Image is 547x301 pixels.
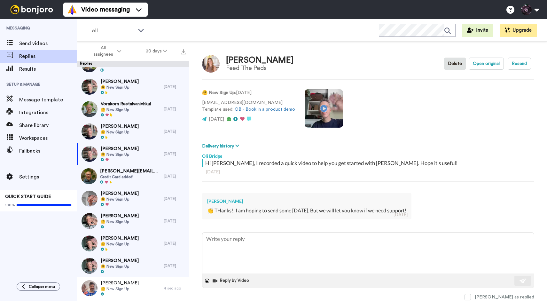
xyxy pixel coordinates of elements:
div: [DATE] [164,107,186,112]
span: Fallbacks [19,147,77,155]
span: 🤗 New Sign Up [101,152,139,157]
span: [PERSON_NAME] [101,257,139,264]
img: Image of Hallie Bulkin [202,55,220,73]
div: [DATE] [164,218,186,224]
a: [PERSON_NAME]🤗 New Sign Up4 sec ago [77,277,189,299]
img: 5ca9e2c7-4c05-4a82-9f85-54e3d187bfe2-thumb.jpg [82,123,98,139]
a: [PERSON_NAME][EMAIL_ADDRESS][DOMAIN_NAME]Credit Card added![DATE] [77,165,189,187]
span: [PERSON_NAME] [101,78,139,85]
button: Export all results that match these filters now. [179,46,188,56]
button: Delete [444,58,466,70]
span: Replies [19,52,77,60]
p: : [DATE] [202,90,295,96]
a: [PERSON_NAME]🤗 New Sign Up[DATE] [77,187,189,210]
img: 605b730f-86d2-4b1c-ad08-0fdc43cc8c10-thumb.jpg [82,213,98,229]
span: Message template [19,96,77,104]
img: export.svg [181,49,186,54]
div: [PERSON_NAME] [207,198,406,204]
div: Oli Bridge [202,150,534,159]
img: 0f53e3be-fb35-4fb8-803a-95d38840c2ca-thumb.jpg [82,280,98,296]
span: [DATE] [209,117,224,122]
button: Delivery history [202,143,241,150]
img: 587bb185-235c-4b5b-8672-f5e82b8e3d41-thumb.jpg [82,235,98,251]
span: Integrations [19,109,77,116]
img: 6a42e8aa-c9a8-4302-90c1-d0547754cef2-thumb.jpg [82,191,98,207]
span: [PERSON_NAME] [101,235,139,242]
button: 30 days [134,45,179,57]
button: Open original [469,58,504,70]
span: QUICK START GUIDE [5,194,51,199]
a: OB - Book in a product demo [235,107,295,112]
button: Invite [462,24,493,37]
button: All assignees [78,42,134,60]
a: [PERSON_NAME]🤗 New Sign Up[DATE] [77,143,189,165]
img: 3d9aadb5-ec8d-4a16-bcd2-45614f6a49a5-thumb.jpg [82,79,98,95]
span: All [92,27,135,35]
div: [DATE] [206,169,530,175]
span: [PERSON_NAME] [101,213,139,219]
div: [PERSON_NAME] [226,56,294,65]
img: vm-color.svg [67,4,77,15]
button: Reply by Video [212,276,251,286]
span: Settings [19,173,77,181]
span: Results [19,65,77,73]
span: 100% [5,202,15,208]
span: 🤗 New Sign Up [101,219,139,224]
a: [PERSON_NAME]🤗 New Sign Up[DATE] [77,120,189,143]
button: Upgrade [500,24,537,37]
span: Collapse menu [29,284,55,289]
span: [PERSON_NAME][EMAIL_ADDRESS][DOMAIN_NAME] [100,168,160,174]
div: 4 sec ago [164,286,186,291]
a: Vorakorn Ruetaivanichkul🤗 New Sign Up[DATE] [77,98,189,120]
div: Hi [PERSON_NAME], I recorded a quick video to help you get started with [PERSON_NAME]. Hope it's ... [205,159,533,167]
span: 🤗 New Sign Up [101,107,151,112]
a: [PERSON_NAME]🤗 New Sign Up[DATE] [77,75,189,98]
div: [PERSON_NAME] as replied [475,294,534,300]
span: [PERSON_NAME] [101,280,139,286]
span: 🤗 New Sign Up [101,130,139,135]
img: ac519f94-ef5f-4835-b5e1-51563c9d4347-thumb.jpg [81,168,97,184]
strong: 🤗 New Sign Up [202,91,235,95]
div: [DATE] [164,84,186,89]
div: [DATE] [164,196,186,201]
span: Workspaces [19,134,77,142]
img: bj-logo-header-white.svg [8,5,56,14]
span: [PERSON_NAME] [101,123,139,130]
span: [PERSON_NAME] [101,190,139,197]
span: 🤗 New Sign Up [101,242,139,247]
span: Vorakorn Ruetaivanichkul [101,101,151,107]
div: [DATE] [164,241,186,246]
div: [DATE] [164,174,186,179]
span: 🤗 New Sign Up [101,286,139,291]
img: send-white.svg [520,278,527,283]
a: [PERSON_NAME]🤗 New Sign Up[DATE] [77,232,189,255]
button: Resend [508,58,531,70]
span: 🤗 New Sign Up [101,197,139,202]
img: f10ed394-d962-4f26-9dbc-02d848830d77-thumb.jpg [82,258,98,274]
div: [DATE] [164,129,186,134]
span: Share library [19,122,77,129]
img: f33cda64-340f-4753-b3ac-5768991b72f7-thumb.jpg [82,101,98,117]
img: db8ce8f7-37e6-45f1-b482-8a4a7fdb2a22-thumb.jpg [82,146,98,162]
a: [PERSON_NAME]🤗 New Sign Up[DATE] [77,210,189,232]
span: All assignees [90,45,116,58]
div: [DATE] [164,263,186,268]
div: Replies [77,61,189,67]
span: Credit Card added! [100,174,160,179]
div: [DATE] [164,151,186,156]
span: Video messaging [81,5,130,14]
span: 🤗 New Sign Up [101,85,139,90]
div: 👏 THanks!! I am hoping to send some [DATE]. But we will let you know if we need support! [207,207,406,214]
div: Feed The Peds [226,65,294,72]
span: 🤗 New Sign Up [101,264,139,269]
a: [PERSON_NAME]🤗 New Sign Up[DATE] [77,255,189,277]
span: [PERSON_NAME] [101,146,139,152]
div: [DATE] [394,211,408,218]
button: Collapse menu [17,282,60,291]
span: Send videos [19,40,77,47]
p: [EMAIL_ADDRESS][DOMAIN_NAME] Template used: [202,99,295,113]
